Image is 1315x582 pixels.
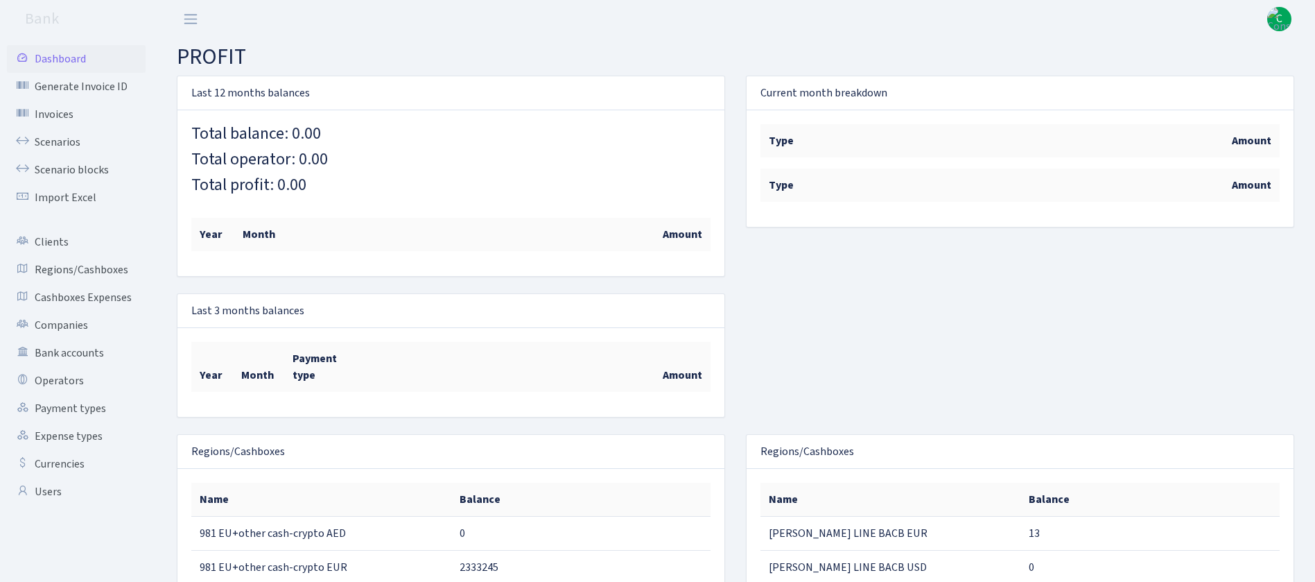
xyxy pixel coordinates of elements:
button: Toggle navigation [173,8,208,31]
th: Month [233,342,284,392]
a: Cashboxes Expenses [7,284,146,311]
td: 13 [1020,516,1280,550]
a: Generate Invoice ID [7,73,146,101]
th: Type [760,124,1020,157]
td: 0 [451,516,711,550]
th: Balance [1020,483,1280,517]
a: Scenarios [7,128,146,156]
a: Clients [7,228,146,256]
a: Import Excel [7,184,146,212]
th: Amount [347,342,711,392]
th: Name [191,483,451,517]
h4: Total operator: 0.00 [191,150,711,170]
img: Consultant [1267,7,1291,31]
a: Regions/Cashboxes [7,256,146,284]
div: Current month breakdown [747,76,1294,110]
a: Operators [7,367,146,395]
a: Companies [7,311,146,339]
span: PROFIT [177,41,246,73]
h4: Total balance: 0.00 [191,124,711,144]
div: Regions/Cashboxes [177,435,724,469]
th: Month [234,218,287,251]
a: Payment types [7,395,146,422]
td: 981 EU+other cash-crypto AED [191,516,451,550]
td: [PERSON_NAME] LINE BACB EUR [760,516,1020,550]
th: Amount [286,218,711,251]
a: Dashboard [7,45,146,73]
a: Currencies [7,450,146,478]
a: Invoices [7,101,146,128]
a: Users [7,478,146,506]
h4: Total profit: 0.00 [191,176,711,196]
a: Bank accounts [7,339,146,367]
th: Type [760,169,1020,202]
a: Expense types [7,422,146,450]
th: Amount [1020,169,1280,202]
a: C [1267,7,1291,31]
th: Balance [451,483,711,517]
div: Last 3 months balances [177,294,724,328]
th: Amount [1020,124,1280,157]
div: Regions/Cashboxes [747,435,1294,469]
th: Year [191,342,233,392]
div: Last 12 months balances [177,76,724,110]
th: Year [191,218,234,251]
th: Payment type [284,342,347,392]
th: Name [760,483,1020,517]
a: Scenario blocks [7,156,146,184]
